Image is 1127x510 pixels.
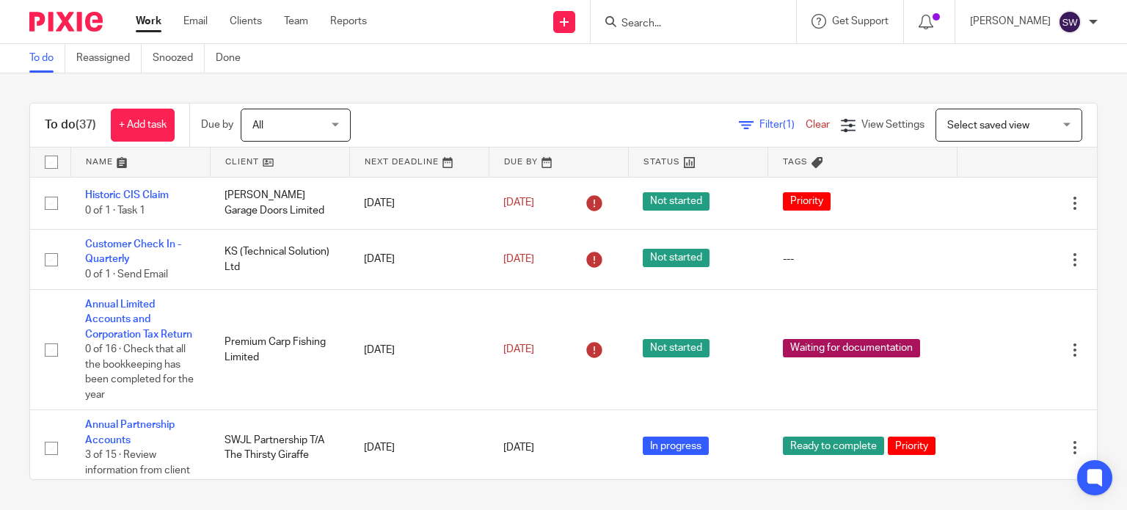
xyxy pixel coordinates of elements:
[111,109,175,142] a: + Add task
[230,14,262,29] a: Clients
[76,119,96,131] span: (37)
[783,158,808,166] span: Tags
[783,437,884,455] span: Ready to complete
[503,198,534,208] span: [DATE]
[643,339,710,357] span: Not started
[503,442,534,453] span: [DATE]
[806,120,830,130] a: Clear
[29,12,103,32] img: Pixie
[643,249,710,267] span: Not started
[153,44,205,73] a: Snoozed
[861,120,924,130] span: View Settings
[888,437,935,455] span: Priority
[503,254,534,264] span: [DATE]
[330,14,367,29] a: Reports
[349,410,489,486] td: [DATE]
[201,117,233,132] p: Due by
[503,345,534,355] span: [DATE]
[783,192,831,211] span: Priority
[832,16,889,26] span: Get Support
[620,18,752,31] input: Search
[29,44,65,73] a: To do
[85,299,192,340] a: Annual Limited Accounts and Corporation Tax Return
[210,290,349,410] td: Premium Carp Fishing Limited
[210,229,349,289] td: KS (Technical Solution) Ltd
[970,14,1051,29] p: [PERSON_NAME]
[783,339,920,357] span: Waiting for documentation
[85,420,175,445] a: Annual Partnership Accounts
[643,437,709,455] span: In progress
[85,205,145,216] span: 0 of 1 · Task 1
[759,120,806,130] span: Filter
[216,44,252,73] a: Done
[783,120,795,130] span: (1)
[252,120,263,131] span: All
[643,192,710,211] span: Not started
[85,190,169,200] a: Historic CIS Claim
[783,252,943,266] div: ---
[349,177,489,229] td: [DATE]
[85,344,194,400] span: 0 of 16 · Check that all the bookkeeping has been completed for the year
[210,410,349,486] td: SWJL Partnership T/A The Thirsty Giraffe
[85,269,168,280] span: 0 of 1 · Send Email
[45,117,96,133] h1: To do
[349,290,489,410] td: [DATE]
[1058,10,1082,34] img: svg%3E
[76,44,142,73] a: Reassigned
[85,450,190,476] span: 3 of 15 · Review information from client
[210,177,349,229] td: [PERSON_NAME] Garage Doors Limited
[947,120,1029,131] span: Select saved view
[349,229,489,289] td: [DATE]
[284,14,308,29] a: Team
[136,14,161,29] a: Work
[183,14,208,29] a: Email
[85,239,181,264] a: Customer Check In - Quarterly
